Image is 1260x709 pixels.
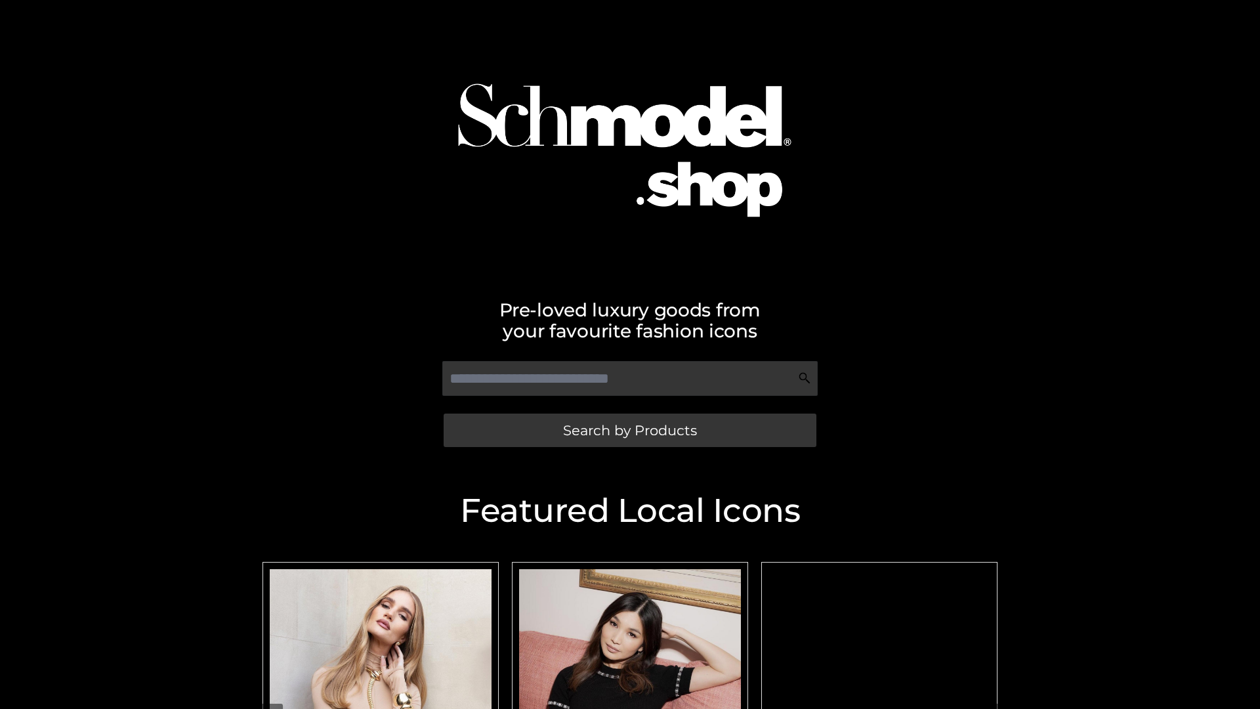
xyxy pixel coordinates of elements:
[444,414,816,447] a: Search by Products
[256,494,1004,527] h2: Featured Local Icons​
[256,299,1004,341] h2: Pre-loved luxury goods from your favourite fashion icons
[563,423,697,437] span: Search by Products
[798,372,811,385] img: Search Icon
